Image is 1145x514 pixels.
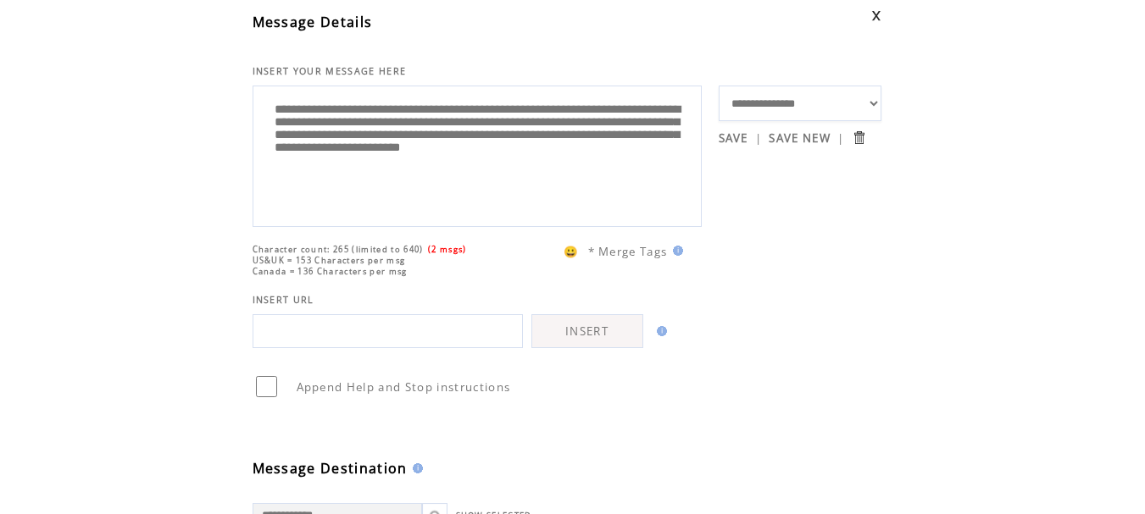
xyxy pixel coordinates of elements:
span: | [755,130,762,146]
span: INSERT YOUR MESSAGE HERE [253,65,407,77]
span: * Merge Tags [588,244,668,259]
span: Message Details [253,13,373,31]
span: Append Help and Stop instructions [297,379,511,395]
a: SAVE [719,130,748,146]
span: 😀 [564,244,579,259]
img: help.gif [668,246,683,256]
span: US&UK = 153 Characters per msg [253,255,406,266]
img: help.gif [408,463,423,473]
span: Canada = 136 Characters per msg [253,266,408,277]
span: | [837,130,844,146]
input: Submit [851,130,867,146]
a: SAVE NEW [769,130,831,146]
span: Character count: 265 (limited to 640) [253,244,424,255]
span: INSERT URL [253,294,314,306]
a: INSERT [531,314,643,348]
span: (2 msgs) [428,244,467,255]
img: help.gif [652,326,667,336]
span: Message Destination [253,459,408,478]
